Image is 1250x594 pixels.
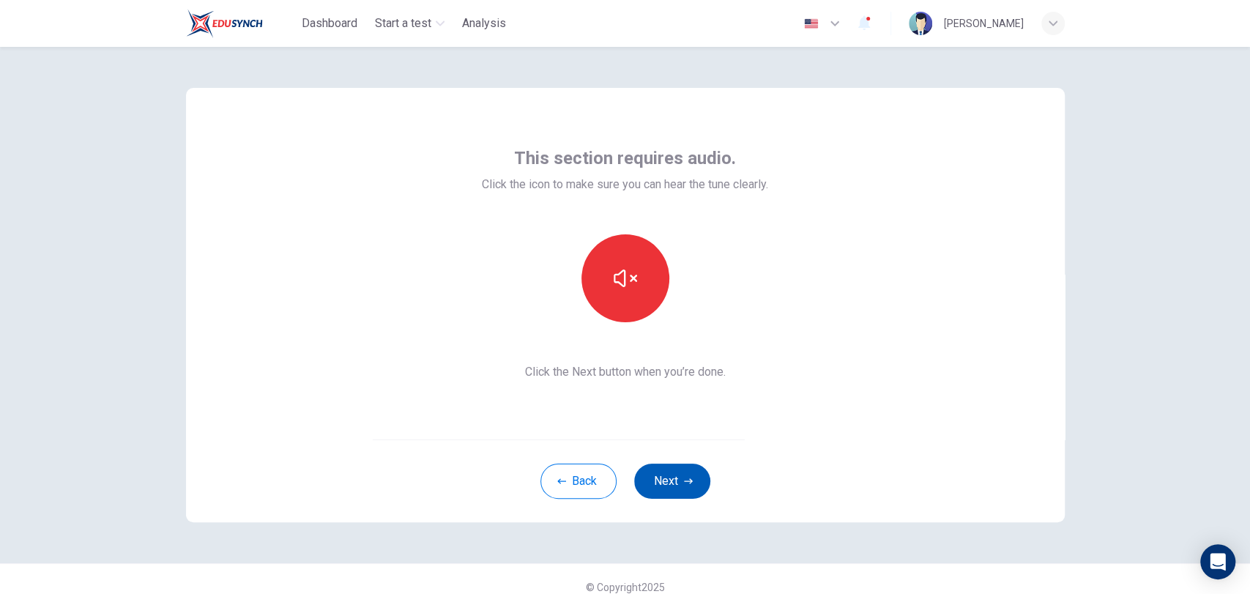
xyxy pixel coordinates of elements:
div: You need a license to access this content [456,10,512,37]
img: EduSynch logo [186,9,263,38]
button: Dashboard [296,10,363,37]
button: Next [634,464,710,499]
span: Click the Next button when you’re done. [482,363,768,381]
div: Open Intercom Messenger [1200,544,1235,579]
span: This section requires audio. [514,146,736,170]
span: © Copyright 2025 [586,582,665,593]
span: Analysis [462,15,506,32]
button: Start a test [369,10,450,37]
a: EduSynch logo [186,9,297,38]
button: Back [540,464,617,499]
img: en [802,18,820,29]
button: Analysis [456,10,512,37]
div: [PERSON_NAME] [944,15,1024,32]
span: Dashboard [302,15,357,32]
img: Profile picture [909,12,932,35]
span: Click the icon to make sure you can hear the tune clearly. [482,176,768,193]
span: Start a test [375,15,431,32]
